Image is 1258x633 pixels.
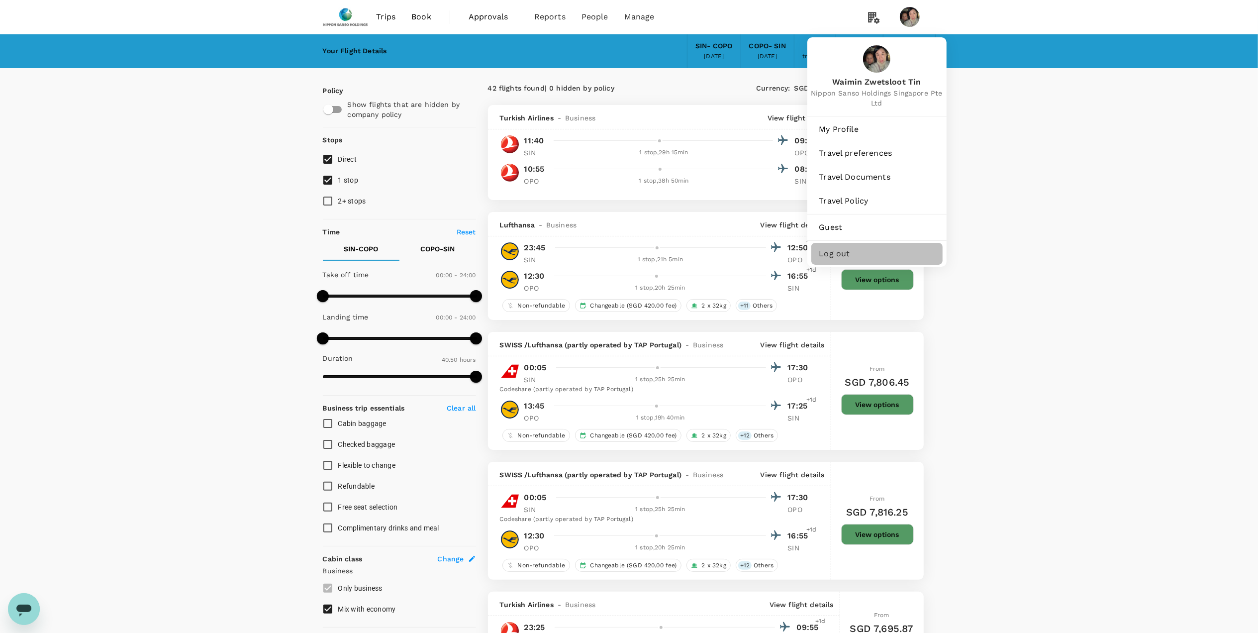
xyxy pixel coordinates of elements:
[788,492,813,504] p: 17:30
[555,255,766,265] div: 1 stop , 21h 5min
[686,299,731,312] div: 2 x 32kg
[841,394,914,415] button: View options
[788,400,813,412] p: 17:25
[500,134,520,154] img: TK
[749,41,786,52] div: COPO - SIN
[500,340,682,350] span: SWISS / Lufthansa (partly operated by TAP Portugal)
[500,529,520,549] img: LH
[806,237,816,247] span: +1d
[815,617,825,627] span: +1d
[524,375,549,385] p: SIN
[457,227,476,237] p: Reset
[736,299,777,312] div: +11Others
[488,83,706,94] div: 42 flights found | 0 hidden by policy
[788,270,813,282] p: 16:55
[807,77,947,88] span: Waimin Zwetsloot Tin
[500,400,520,420] img: LH
[761,220,825,230] p: View flight details
[586,431,681,440] span: Changeable (SGD 420.00 fee)
[500,515,813,525] div: Codeshare (partly operated by TAP Portugal)
[686,429,731,442] div: 2 x 32kg
[338,524,439,532] span: Complimentary drinks and meal
[411,11,431,23] span: Book
[693,470,723,480] span: Business
[738,561,752,570] span: + 12
[736,429,778,442] div: +12Others
[845,374,910,390] h6: SGD 7,806.45
[565,600,595,610] span: Business
[502,429,570,442] div: Non-refundable
[323,86,332,96] p: Policy
[750,561,777,570] span: Others
[819,221,935,233] span: Guest
[795,135,820,147] p: 09:55
[819,171,935,183] span: Travel Documents
[624,11,655,23] span: Manage
[819,147,935,159] span: Travel preferences
[524,283,549,293] p: OPO
[761,470,825,480] p: View flight details
[788,413,813,423] p: SIN
[811,166,943,188] a: Travel Documents
[811,118,943,140] a: My Profile
[686,559,731,572] div: 2 x 32kg
[575,559,681,572] div: Changeable (SGD 420.00 fee)
[788,543,813,553] p: SIN
[524,505,549,515] p: SIN
[704,52,724,62] div: [DATE]
[802,52,828,62] div: traveller
[788,362,813,374] p: 17:30
[841,524,914,545] button: View options
[693,340,723,350] span: Business
[500,220,535,230] span: Lufthansa
[841,269,914,290] button: View options
[524,530,545,542] p: 12:30
[502,299,570,312] div: Non-refundable
[500,385,813,395] div: Codeshare (partly operated by TAP Portugal)
[681,470,693,480] span: -
[795,163,820,175] p: 08:45
[524,492,547,504] p: 00:05
[376,11,395,23] span: Trips
[524,270,545,282] p: 12:30
[846,504,908,520] h6: SGD 7,816.25
[338,197,366,205] span: 2+ stops
[555,375,766,385] div: 1 stop , 25h 25min
[338,605,396,613] span: Mix with economy
[738,302,751,310] span: + 11
[750,431,777,440] span: Others
[500,163,520,183] img: TK
[546,220,577,230] span: Business
[788,530,813,542] p: 16:55
[586,302,681,310] span: Changeable (SGD 420.00 fee)
[348,100,469,119] p: Show flights that are hidden by company policy
[811,142,943,164] a: Travel preferences
[870,495,885,502] span: From
[524,148,549,158] p: SIN
[500,491,520,511] img: LX
[323,46,387,57] div: Your Flight Details
[524,400,545,412] p: 13:45
[338,420,387,427] span: Cabin baggage
[524,362,547,374] p: 00:05
[565,113,595,123] span: Business
[524,255,549,265] p: SIN
[323,312,369,322] p: Landing time
[338,155,357,163] span: Direct
[436,314,476,321] span: 00:00 - 24:00
[768,113,832,123] p: View flight details
[338,176,359,184] span: 1 stop
[500,241,520,261] img: LH
[514,302,570,310] span: Non-refundable
[524,176,549,186] p: OPO
[534,11,566,23] span: Reports
[698,431,730,440] span: 2 x 32kg
[806,395,816,405] span: +1d
[758,52,777,62] div: [DATE]
[788,255,813,265] p: OPO
[500,600,554,610] span: Turkish Airlines
[8,593,40,625] iframe: Button to launch messaging window
[738,431,752,440] span: + 12
[524,135,544,147] p: 11:40
[344,244,378,254] p: SIN - COPO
